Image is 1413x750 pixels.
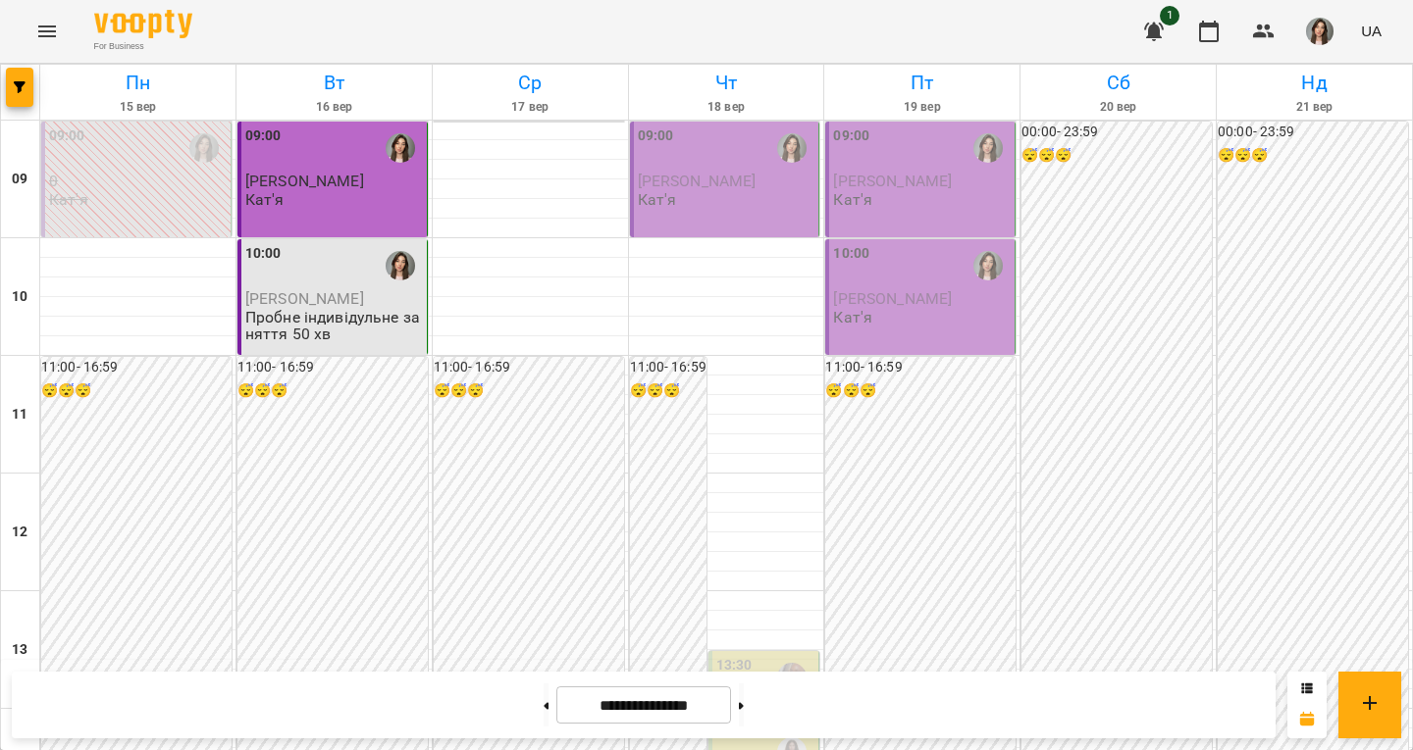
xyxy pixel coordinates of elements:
h6: 11:00 - 16:59 [825,357,1016,378]
p: Пробне індивідульне заняття 50 хв [245,309,423,343]
h6: 19 вер [827,98,1017,117]
h6: 13 [12,639,27,661]
h6: Пт [827,68,1017,98]
label: 09:00 [638,125,674,147]
h6: 09 [12,169,27,190]
h6: Вт [239,68,429,98]
label: 09:00 [49,125,85,147]
h6: 18 вер [632,98,821,117]
h6: Нд [1220,68,1409,98]
h6: 😴😴😴 [1218,145,1408,167]
label: 13:30 [716,655,753,676]
h6: Ср [436,68,625,98]
span: [PERSON_NAME] [245,289,364,308]
img: Катя [777,133,807,163]
h6: 😴😴😴 [825,380,1016,402]
span: UA [1361,21,1382,41]
p: 0 [49,173,227,189]
img: Катя [973,251,1003,280]
img: Катя [386,251,415,280]
p: Кат'я [833,191,872,208]
p: Кат'я [49,191,88,208]
img: Катя [189,133,219,163]
h6: 16 вер [239,98,429,117]
h6: 10 [12,286,27,308]
span: [PERSON_NAME] [638,172,757,190]
h6: 11 [12,404,27,425]
img: Voopty Logo [94,10,192,38]
p: Кат'я [638,191,677,208]
h6: 😴😴😴 [630,380,706,402]
label: 09:00 [833,125,869,147]
p: Кат'я [245,191,285,208]
h6: 12 [12,522,27,543]
h6: 11:00 - 16:59 [434,357,624,378]
h6: 20 вер [1023,98,1213,117]
h6: Сб [1023,68,1213,98]
span: [PERSON_NAME] [833,289,952,308]
h6: Пн [43,68,233,98]
span: [PERSON_NAME] [245,172,364,190]
span: For Business [94,40,192,53]
label: 10:00 [245,243,282,265]
label: 09:00 [245,125,282,147]
img: Катя [973,133,1003,163]
h6: 17 вер [436,98,625,117]
img: b4b2e5f79f680e558d085f26e0f4a95b.jpg [1306,18,1334,45]
h6: 15 вер [43,98,233,117]
h6: 😴😴😴 [41,380,232,402]
button: UA [1353,13,1389,49]
span: 1 [1160,6,1179,25]
h6: 😴😴😴 [434,380,624,402]
h6: 21 вер [1220,98,1409,117]
h6: Чт [632,68,821,98]
span: [PERSON_NAME] [833,172,952,190]
h6: 11:00 - 16:59 [41,357,232,378]
img: Катя [386,133,415,163]
p: Кат'я [833,309,872,325]
h6: 11:00 - 16:59 [237,357,428,378]
h6: 11:00 - 16:59 [630,357,706,378]
h6: 😴😴😴 [237,380,428,402]
button: Menu [24,8,71,55]
label: 10:00 [833,243,869,265]
h6: 😴😴😴 [1021,145,1212,167]
h6: 00:00 - 23:59 [1218,122,1408,143]
h6: 00:00 - 23:59 [1021,122,1212,143]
